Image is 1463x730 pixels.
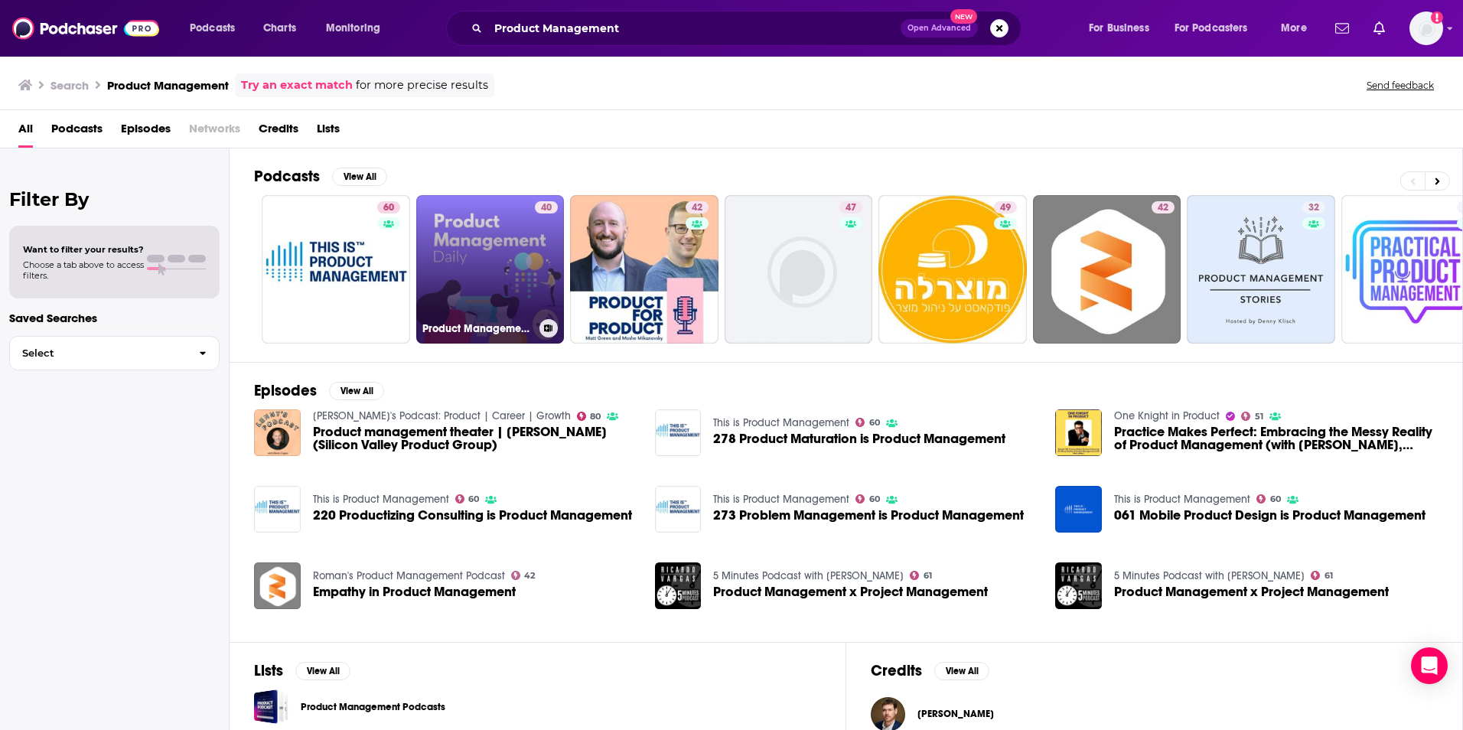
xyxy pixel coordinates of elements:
[1362,79,1439,92] button: Send feedback
[1409,11,1443,45] img: User Profile
[254,409,301,456] img: Product management theater | Marty Cagan (Silicon Valley Product Group)
[1431,11,1443,24] svg: Add a profile image
[524,572,535,579] span: 42
[254,381,384,400] a: EpisodesView All
[253,16,305,41] a: Charts
[869,419,880,426] span: 60
[655,562,702,609] img: Product Management x Project Management
[1089,18,1149,39] span: For Business
[570,195,718,344] a: 42
[535,201,558,213] a: 40
[901,19,978,37] button: Open AdvancedNew
[377,201,400,213] a: 60
[839,201,862,213] a: 47
[934,662,989,680] button: View All
[655,486,702,533] img: 273 Problem Management is Product Management
[313,509,632,522] a: 220 Productizing Consulting is Product Management
[1270,496,1281,503] span: 60
[907,24,971,32] span: Open Advanced
[1367,15,1391,41] a: Show notifications dropdown
[713,509,1024,522] a: 273 Problem Management is Product Management
[994,201,1017,213] a: 49
[1033,195,1181,344] a: 42
[1000,200,1011,216] span: 49
[18,116,33,148] a: All
[241,77,353,94] a: Try an exact match
[686,201,709,213] a: 42
[590,413,601,420] span: 80
[51,78,89,93] h3: Search
[577,412,601,421] a: 80
[713,569,904,582] a: 5 Minutes Podcast with Ricardo Vargas
[1158,200,1168,216] span: 42
[1152,201,1175,213] a: 42
[713,585,988,598] span: Product Management x Project Management
[383,200,394,216] span: 60
[189,116,240,148] span: Networks
[9,336,220,370] button: Select
[917,708,994,720] span: [PERSON_NAME]
[1409,11,1443,45] span: Logged in as nshort92
[692,200,702,216] span: 42
[1114,425,1438,451] span: Practice Makes Perfect: Embracing the Messy Reality of Product Management (with [PERSON_NAME], Pr...
[51,116,103,148] span: Podcasts
[190,18,235,39] span: Podcasts
[295,662,350,680] button: View All
[1055,562,1102,609] img: Product Management x Project Management
[1114,493,1250,506] a: This is Product Management
[107,78,229,93] h3: Product Management
[1114,585,1389,598] a: Product Management x Project Management
[179,16,255,41] button: open menu
[1055,409,1102,456] a: Practice Makes Perfect: Embracing the Messy Reality of Product Management (with Matt LeMay, Produ...
[329,382,384,400] button: View All
[315,16,400,41] button: open menu
[254,661,350,680] a: ListsView All
[416,195,565,344] a: 40Product Management Daily
[855,418,880,427] a: 60
[121,116,171,148] span: Episodes
[313,409,571,422] a: Lenny's Podcast: Product | Career | Growth
[313,585,516,598] a: Empathy in Product Management
[313,493,449,506] a: This is Product Management
[1241,412,1263,421] a: 51
[1165,16,1270,41] button: open menu
[468,496,479,503] span: 60
[263,18,296,39] span: Charts
[254,167,387,186] a: PodcastsView All
[1175,18,1248,39] span: For Podcasters
[713,432,1005,445] a: 278 Product Maturation is Product Management
[1055,486,1102,533] img: 061 Mobile Product Design is Product Management
[259,116,298,148] span: Credits
[254,661,283,680] h2: Lists
[1411,647,1448,684] div: Open Intercom Messenger
[254,562,301,609] img: Empathy in Product Management
[1114,509,1426,522] span: 061 Mobile Product Design is Product Management
[1187,195,1335,344] a: 32
[262,195,410,344] a: 60
[23,244,144,255] span: Want to filter your results?
[254,486,301,533] img: 220 Productizing Consulting is Product Management
[455,494,480,504] a: 60
[871,661,922,680] h2: Credits
[511,571,536,580] a: 42
[254,167,320,186] h2: Podcasts
[254,689,288,724] a: Product Management Podcasts
[910,571,932,580] a: 61
[725,195,873,344] a: 47
[871,661,989,680] a: CreditsView All
[1255,413,1263,420] span: 51
[9,311,220,325] p: Saved Searches
[924,572,932,579] span: 61
[1409,11,1443,45] button: Show profile menu
[332,168,387,186] button: View All
[12,14,159,43] a: Podchaser - Follow, Share and Rate Podcasts
[488,16,901,41] input: Search podcasts, credits, & more...
[1281,18,1307,39] span: More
